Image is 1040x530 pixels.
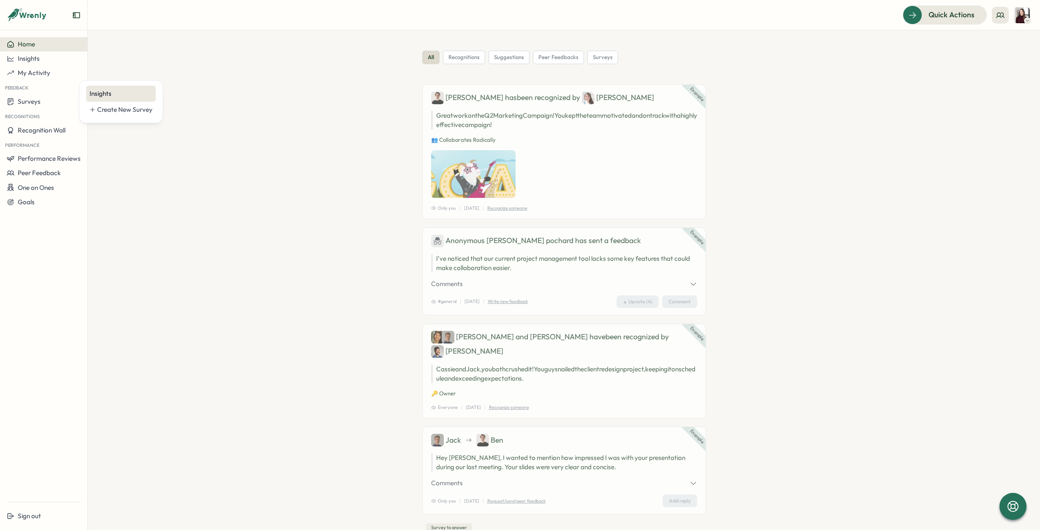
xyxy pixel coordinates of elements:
[436,254,697,273] p: I've noticed that our current project management tool lacks some key features that could make col...
[431,111,697,130] p: Great work on the Q2 Marketing Campaign! You kept the team motivated and on track with a highly e...
[431,479,697,488] button: Comments
[431,365,697,383] p: Cassie and Jack, you both crushed it! You guys nailed the client redesign project, keeping it on ...
[90,89,152,98] div: Insights
[431,390,697,397] p: 🔑 Owner
[431,136,697,144] p: 👥 Collaborates Radically
[460,298,461,305] p: |
[431,150,516,197] img: Recognition Image
[489,404,529,411] p: Recognize someone
[582,92,595,104] img: Jane
[18,154,81,162] span: Performance Reviews
[431,279,697,289] button: Comments
[466,404,481,411] p: [DATE]
[483,498,484,505] p: |
[18,97,41,105] span: Surveys
[431,279,463,289] span: Comments
[464,205,479,212] p: [DATE]
[476,434,503,446] div: Ben
[476,434,489,446] img: Ben
[494,54,524,61] span: suggestions
[431,498,456,505] span: Only you
[86,102,156,118] a: Create New Survey
[431,92,697,104] div: [PERSON_NAME] has been recognized by
[903,5,987,24] button: Quick Actions
[538,54,578,61] span: peer feedbacks
[431,205,456,212] span: Only you
[431,345,503,358] div: [PERSON_NAME]
[431,92,444,104] img: Ben
[487,205,527,212] p: Recognize someone
[97,105,152,114] div: Create New Survey
[18,126,65,134] span: Recognition Wall
[431,331,697,358] div: [PERSON_NAME] and [PERSON_NAME] have been recognized by
[483,298,484,305] p: |
[431,298,456,305] span: #general
[18,512,41,520] span: Sign out
[431,331,444,343] img: Cassie
[484,404,486,411] p: |
[18,54,40,62] span: Insights
[18,169,61,177] span: Peer Feedback
[448,54,480,61] span: recognitions
[431,235,697,247] div: has sent a feedback
[487,498,546,505] p: Request/send peer feedback
[86,86,156,102] a: Insights
[593,54,613,61] span: surveys
[18,184,54,192] span: One on Ones
[464,498,479,505] p: [DATE]
[488,298,528,305] p: Write new feedback
[459,205,461,212] p: |
[461,404,462,411] p: |
[431,404,458,411] span: Everyone
[483,205,484,212] p: |
[663,495,697,507] a: Add reply
[442,331,454,343] img: Jack
[1014,7,1030,23] img: Sanna Tietjen
[459,498,461,505] p: |
[431,453,697,472] p: Hey [PERSON_NAME], I wanted to mention how impressed I was with your presentation during our last...
[18,69,50,77] span: My Activity
[18,40,35,48] span: Home
[18,198,35,206] span: Goals
[431,345,444,358] img: Carlos
[72,11,81,19] button: Expand sidebar
[431,434,461,446] div: Jack
[582,92,654,104] div: [PERSON_NAME]
[929,9,975,20] span: Quick Actions
[431,235,573,247] div: Anonymous [PERSON_NAME] pochard
[431,479,463,488] span: Comments
[428,54,434,61] span: all
[464,298,480,305] p: [DATE]
[431,434,444,446] img: Jack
